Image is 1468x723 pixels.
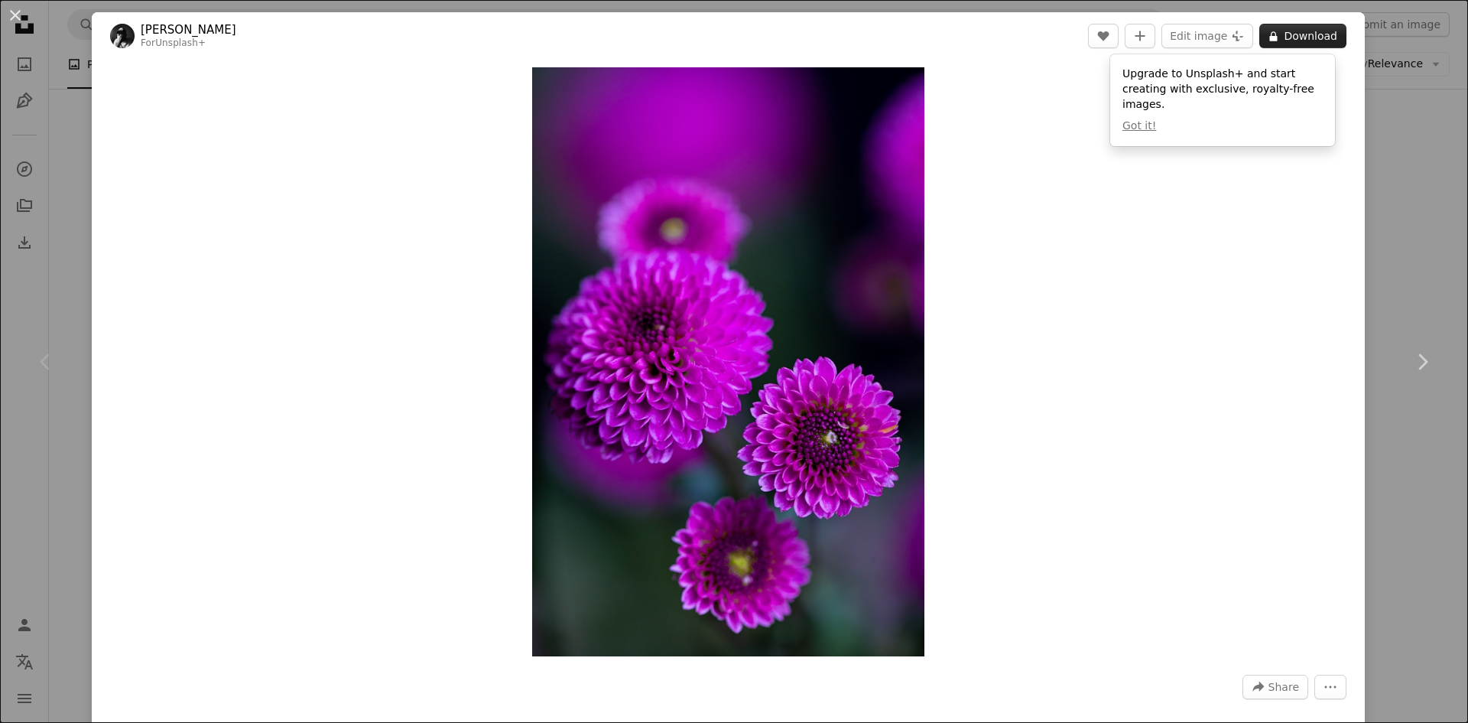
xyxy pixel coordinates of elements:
a: Unsplash+ [155,37,206,48]
button: More Actions [1314,675,1346,699]
a: [PERSON_NAME] [141,22,236,37]
div: Upgrade to Unsplash+ and start creating with exclusive, royalty-free images. [1110,54,1335,146]
a: Next [1376,288,1468,435]
div: For [141,37,236,50]
button: Like [1088,24,1119,48]
button: Edit image [1161,24,1253,48]
button: Download [1259,24,1346,48]
button: Got it! [1122,119,1156,134]
span: Share [1268,676,1299,699]
button: Zoom in on this image [532,67,924,656]
button: Add to Collection [1125,24,1155,48]
img: a group of purple flowers [532,67,924,656]
img: Go to Hrant Khachatryan's profile [110,24,135,48]
button: Share this image [1242,675,1308,699]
